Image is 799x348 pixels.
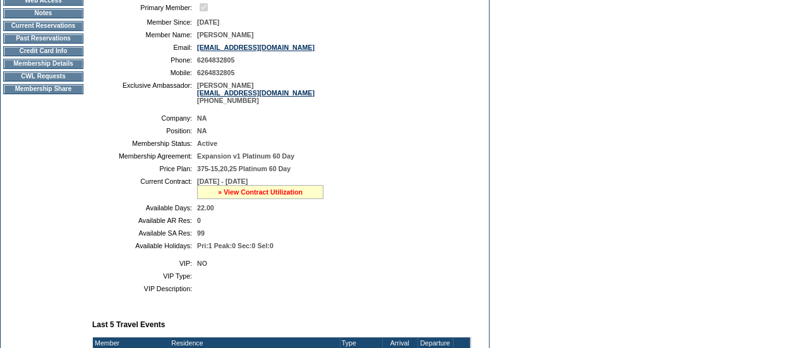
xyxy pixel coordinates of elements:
[97,152,192,160] td: Membership Agreement:
[197,177,248,185] span: [DATE] - [DATE]
[197,165,291,172] span: 375-15,20,25 Platinum 60 Day
[3,84,83,94] td: Membership Share
[197,89,315,97] a: [EMAIL_ADDRESS][DOMAIN_NAME]
[97,18,192,26] td: Member Since:
[97,69,192,76] td: Mobile:
[197,81,315,104] span: [PERSON_NAME] [PHONE_NUMBER]
[97,140,192,147] td: Membership Status:
[197,114,207,122] span: NA
[97,177,192,199] td: Current Contract:
[3,8,83,18] td: Notes
[197,69,234,76] span: 6264832805
[97,242,192,249] td: Available Holidays:
[197,18,219,26] span: [DATE]
[97,44,192,51] td: Email:
[3,46,83,56] td: Credit Card Info
[197,56,234,64] span: 6264832805
[97,114,192,122] td: Company:
[197,204,214,212] span: 22.00
[197,229,205,237] span: 99
[97,127,192,135] td: Position:
[197,242,273,249] span: Pri:1 Peak:0 Sec:0 Sel:0
[97,165,192,172] td: Price Plan:
[197,31,253,39] span: [PERSON_NAME]
[218,188,303,196] a: » View Contract Utilization
[197,260,207,267] span: NO
[197,217,201,224] span: 0
[3,71,83,81] td: CWL Requests
[97,1,192,13] td: Primary Member:
[97,81,192,104] td: Exclusive Ambassador:
[97,272,192,280] td: VIP Type:
[3,21,83,31] td: Current Reservations
[3,33,83,44] td: Past Reservations
[97,217,192,224] td: Available AR Res:
[92,320,165,329] b: Last 5 Travel Events
[97,56,192,64] td: Phone:
[97,285,192,292] td: VIP Description:
[97,229,192,237] td: Available SA Res:
[197,140,217,147] span: Active
[97,31,192,39] td: Member Name:
[97,204,192,212] td: Available Days:
[197,127,207,135] span: NA
[197,44,315,51] a: [EMAIL_ADDRESS][DOMAIN_NAME]
[3,59,83,69] td: Membership Details
[197,152,294,160] span: Expansion v1 Platinum 60 Day
[97,260,192,267] td: VIP:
